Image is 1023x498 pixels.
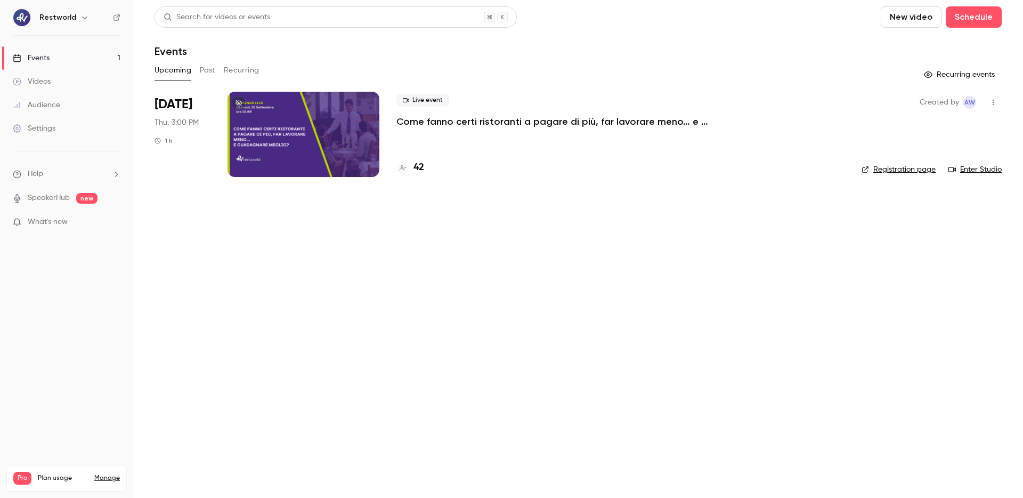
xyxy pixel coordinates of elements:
span: Plan usage [38,474,88,483]
button: Past [200,62,215,79]
div: 1 h [155,136,173,145]
h1: Events [155,45,187,58]
iframe: Noticeable Trigger [108,218,120,227]
span: [DATE] [155,96,192,113]
h6: Restworld [39,12,76,23]
span: Pro [13,472,31,485]
span: Live event [396,94,449,107]
img: Restworld [13,9,30,26]
button: Recurring [224,62,259,79]
div: Videos [13,76,51,87]
span: Thu, 3:00 PM [155,117,199,128]
button: Schedule [946,6,1002,28]
div: Search for videos or events [164,12,270,23]
span: new [76,193,98,204]
button: Recurring events [919,66,1002,83]
button: Upcoming [155,62,191,79]
span: Created by [920,96,959,109]
div: Settings [13,123,55,134]
a: Registration page [862,164,936,175]
div: Events [13,53,50,63]
a: Manage [94,474,120,483]
h4: 42 [413,160,424,175]
a: Enter Studio [948,164,1002,175]
span: AW [964,96,975,109]
span: Help [28,168,43,180]
a: Come fanno certi ristoranti a pagare di più, far lavorare meno… e guadagnare meglio? [396,115,716,128]
button: New video [881,6,941,28]
li: help-dropdown-opener [13,168,120,180]
span: Assistenza Workers [963,96,976,109]
div: Audience [13,100,60,110]
span: What's new [28,216,68,228]
a: SpeakerHub [28,192,70,204]
a: 42 [396,160,424,175]
div: Sep 25 Thu, 3:00 PM (Europe/Rome) [155,92,210,177]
